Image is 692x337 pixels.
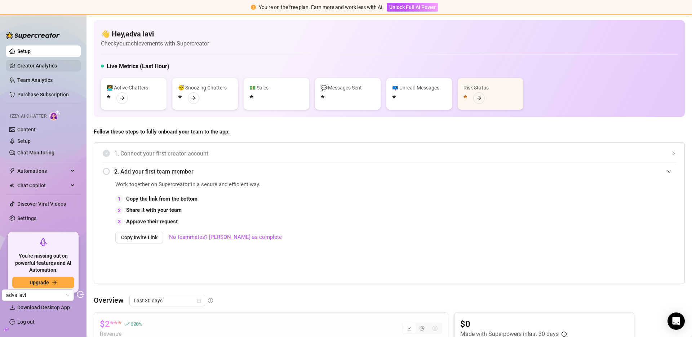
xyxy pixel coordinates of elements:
img: Chat Copilot [9,183,14,188]
div: 👩‍💻 Active Chatters [107,84,161,92]
span: adva lavi [6,290,70,301]
span: info-circle [562,332,567,337]
a: No teammates? [PERSON_NAME] as complete [169,233,282,242]
span: info-circle [208,298,213,303]
button: Copy Invite Link [115,232,163,243]
article: Check your achievements with Supercreator [101,39,209,48]
strong: Copy the link from the bottom [126,196,198,202]
a: Settings [17,215,36,221]
span: exclamation-circle [251,5,256,10]
span: arrow-right [476,96,482,101]
button: Upgradearrow-right [12,277,74,288]
h4: 👋 Hey, adva lavi [101,29,209,39]
div: 😴 Snoozing Chatters [178,84,232,92]
a: Team Analytics [17,77,53,83]
span: Copy Invite Link [121,235,158,240]
div: 💬 Messages Sent [321,84,375,92]
span: 1. Connect your first creator account [114,149,676,158]
button: Unlock Full AI Power [387,3,438,12]
span: You're missing out on powerful features and AI Automation. [12,253,74,274]
strong: Approve their request [126,218,178,225]
span: Work together on Supercreator in a secure and efficient way. [115,180,514,189]
a: Discover Viral Videos [17,201,66,207]
span: calendar [197,298,201,303]
span: arrow-right [52,280,57,285]
a: Setup [17,138,31,144]
a: Unlock Full AI Power [387,4,438,10]
div: 2 [115,206,123,214]
article: $0 [460,318,567,330]
span: 2. Add your first team member [114,167,676,176]
a: Chat Monitoring [17,150,54,156]
span: download [9,305,15,310]
span: Izzy AI Chatter [10,113,46,120]
h5: Live Metrics (Last Hour) [107,62,169,71]
span: thunderbolt [9,168,15,174]
span: build [4,327,9,332]
span: You’re on the free plan. Earn more and work less with AI. [259,4,384,10]
span: logout [77,291,84,298]
div: 1. Connect your first creator account [103,145,676,162]
span: Download Desktop App [17,305,70,310]
div: 📪 Unread Messages [392,84,446,92]
div: 1 [115,195,123,203]
div: Risk Status [463,84,518,92]
span: Chat Copilot [17,180,68,191]
strong: Follow these steps to fully onboard your team to the app: [94,128,230,135]
span: Upgrade [30,280,49,285]
span: arrow-right [191,96,196,101]
span: Automations [17,165,68,177]
span: rocket [39,238,48,246]
a: Setup [17,48,31,54]
a: Log out [17,319,35,325]
article: Overview [94,295,124,306]
img: AI Chatter [49,110,61,121]
span: Last 30 days [134,295,201,306]
img: logo-BBDzfeDw.svg [6,32,60,39]
span: expanded [667,169,671,174]
span: Unlock Full AI Power [389,4,436,10]
div: 3 [115,218,123,226]
div: 💵 Sales [249,84,303,92]
span: arrow-right [120,96,125,101]
a: Creator Analytics [17,60,75,71]
div: 2. Add your first team member [103,163,676,180]
strong: Share it with your team [126,207,182,213]
iframe: Adding Team Members [532,180,676,273]
div: Open Intercom Messenger [667,312,685,330]
a: Content [17,127,36,132]
span: collapsed [671,151,676,156]
a: Purchase Subscription [17,89,75,100]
